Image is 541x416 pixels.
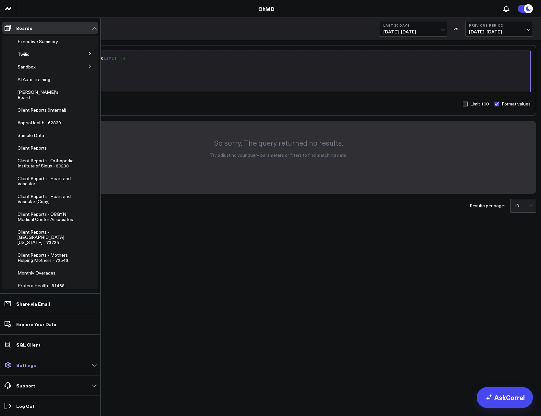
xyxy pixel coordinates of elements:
p: Boards [16,25,32,31]
a: Client Reports - Mothers Helping Mothers - 72546 [18,252,74,263]
a: [PERSON_NAME]'s Board [18,90,69,100]
b: Previous Period [469,23,529,27]
a: Sample Data [18,133,44,138]
a: AI Auto Training [18,77,50,82]
span: LIMIT [103,56,117,61]
p: Try adjusting your query parameters or filters to find matching data. [36,153,521,157]
a: Protera Health - 61468 [18,283,65,288]
div: * twilio.messages [30,55,527,62]
div: 10 [514,203,529,208]
span: [DATE] - [DATE] [383,29,444,34]
label: Format values [494,101,531,106]
span: AI Auto Training [18,76,50,82]
a: Twilio [18,52,30,57]
p: Log Out [16,403,34,409]
a: ApprioHealth - 62839 [18,120,61,125]
a: Executive Summary [18,39,58,44]
button: Previous Period[DATE]-[DATE] [465,21,533,37]
a: Client Reports - Heart and Vascular [18,176,72,186]
a: Log Out [2,400,98,412]
p: Share via Email [16,301,50,306]
a: Client Reports - Orthopedic Institute of Sioux - 60238 [18,158,74,168]
a: Sandbox [18,64,36,69]
span: Executive Summary [18,38,58,44]
a: Client Reports [18,145,47,151]
p: Settings [16,362,36,368]
span: Protera Health - 61468 [18,282,65,288]
span: 10 [120,56,125,61]
button: Last 30 Days[DATE]-[DATE] [380,21,447,37]
a: Client Reports - OBGYN Medical Center Associates [18,212,74,222]
div: VS [450,27,462,31]
span: ApprioHealth - 62839 [18,119,61,126]
a: SQL Client [2,339,98,350]
span: Client Reports - Heart and Vascular (Copy) [18,193,71,204]
p: Support [16,383,35,388]
p: So sorry. The query returned no results. [36,138,521,148]
span: [PERSON_NAME]'s Board [18,89,58,100]
span: Twilio [18,51,30,57]
a: Client Reports (Internal) [18,107,66,113]
span: Monthly Overages [18,270,55,276]
span: Client Reports - Mothers Helping Mothers - 72546 [18,252,68,263]
span: Client Reports - [GEOGRAPHIC_DATA][US_STATE] - 73735 [18,229,64,245]
a: Client Reports - Heart and Vascular (Copy) [18,194,73,204]
span: Client Reports - Orthopedic Institute of Sioux - 60238 [18,157,74,169]
p: SQL Client [16,342,41,347]
span: [DATE] - [DATE] [469,29,529,34]
b: Last 30 Days [383,23,444,27]
span: Sandbox [18,64,36,70]
a: OhMD [258,5,275,12]
p: Explore Your Data [16,322,56,327]
div: Results per page: [470,203,505,208]
span: Sample Data [18,132,44,138]
span: Client Reports - OBGYN Medical Center Associates [18,211,73,222]
span: Client Reports - Heart and Vascular [18,175,71,187]
a: Client Reports - [GEOGRAPHIC_DATA][US_STATE] - 73735 [18,229,74,245]
a: Monthly Overages [18,270,55,275]
a: AskCorral [477,387,533,408]
label: Limit 100 [462,101,489,106]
